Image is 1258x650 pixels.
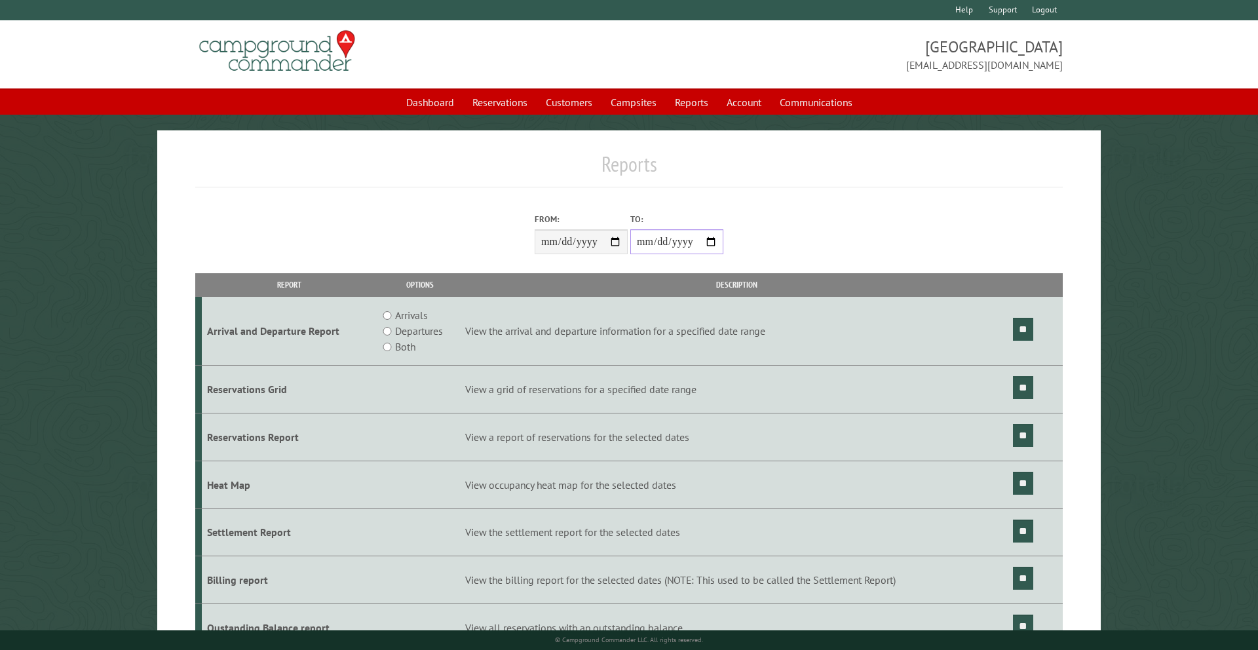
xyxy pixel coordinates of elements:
a: Reservations [465,90,535,115]
td: View a report of reservations for the selected dates [463,413,1010,461]
td: View the billing report for the selected dates (NOTE: This used to be called the Settlement Report) [463,556,1010,604]
td: Arrival and Departure Report [202,297,378,366]
a: Account [719,90,769,115]
td: View the settlement report for the selected dates [463,508,1010,556]
label: Arrivals [395,307,428,323]
a: Reports [667,90,716,115]
label: To: [630,213,723,225]
td: Heat Map [202,461,378,508]
h1: Reports [195,151,1063,187]
td: Settlement Report [202,508,378,556]
th: Report [202,273,378,296]
label: From: [535,213,628,225]
td: Billing report [202,556,378,604]
th: Options [377,273,463,296]
td: View a grid of reservations for a specified date range [463,366,1010,413]
img: Campground Commander [195,26,359,77]
a: Communications [772,90,860,115]
label: Both [395,339,415,354]
th: Description [463,273,1010,296]
td: Reservations Grid [202,366,378,413]
a: Dashboard [398,90,462,115]
a: Customers [538,90,600,115]
label: Departures [395,323,443,339]
td: View occupancy heat map for the selected dates [463,461,1010,508]
a: Campsites [603,90,664,115]
span: [GEOGRAPHIC_DATA] [EMAIL_ADDRESS][DOMAIN_NAME] [629,36,1063,73]
td: View the arrival and departure information for a specified date range [463,297,1010,366]
small: © Campground Commander LLC. All rights reserved. [555,636,703,644]
td: Reservations Report [202,413,378,461]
